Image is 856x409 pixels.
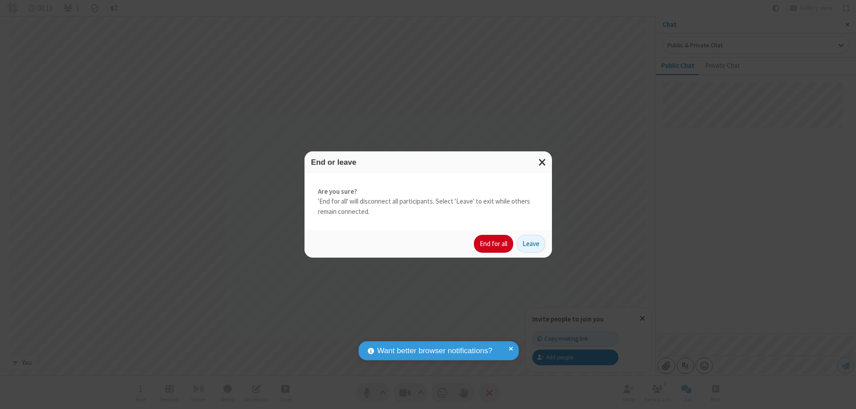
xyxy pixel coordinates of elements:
button: End for all [474,235,513,253]
div: 'End for all' will disconnect all participants. Select 'Leave' to exit while others remain connec... [305,173,552,230]
strong: Are you sure? [318,187,539,197]
span: Want better browser notifications? [377,345,492,357]
button: Close modal [533,151,552,173]
h3: End or leave [311,158,545,167]
button: Leave [517,235,545,253]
